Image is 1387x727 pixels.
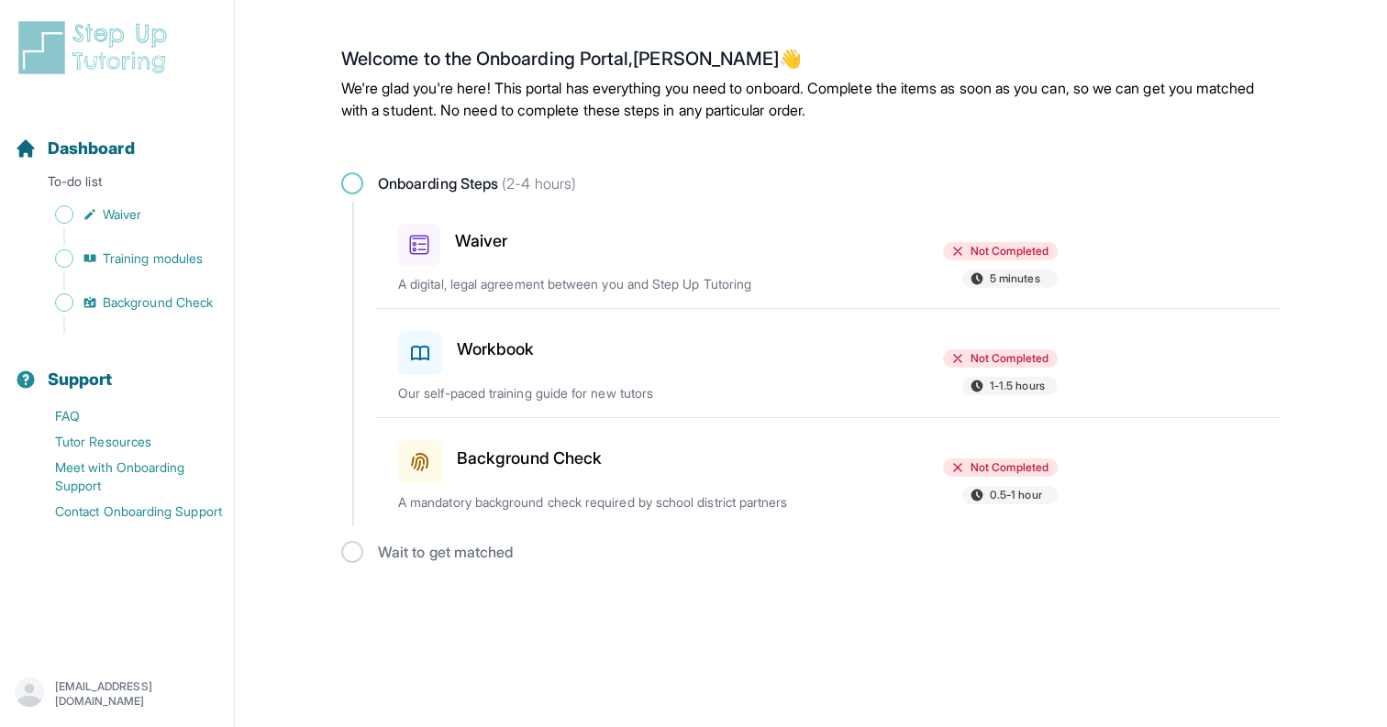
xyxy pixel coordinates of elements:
a: FAQ [15,403,234,429]
img: logo [15,18,178,77]
p: To-do list [7,172,227,198]
span: Not Completed [971,244,1049,259]
a: Background CheckNot Completed0.5-1 hourA mandatory background check required by school district p... [376,418,1281,526]
h3: Background Check [457,446,602,471]
button: [EMAIL_ADDRESS][DOMAIN_NAME] [15,677,219,710]
p: A mandatory background check required by school district partners [398,493,827,512]
a: Contact Onboarding Support [15,499,234,524]
p: Our self-paced training guide for new tutors [398,384,827,402]
span: Onboarding Steps [378,172,576,194]
span: 5 minutes [990,271,1040,286]
span: Training modules [103,249,203,268]
span: Dashboard [48,136,135,161]
a: Tutor Resources [15,429,234,455]
p: A digital, legal agreement between you and Step Up Tutoring [398,275,827,293]
span: (2-4 hours) [498,174,576,193]
a: Training modules [15,246,234,271]
button: Support [7,337,227,400]
h3: Waiver [455,228,507,254]
a: Waiver [15,202,234,227]
a: Background Check [15,290,234,315]
span: Support [48,367,113,392]
a: Meet with Onboarding Support [15,455,234,499]
span: 0.5-1 hour [990,488,1042,502]
a: Dashboard [15,136,135,161]
p: We're glad you're here! This portal has everything you need to onboard. Complete the items as soo... [341,77,1281,121]
span: Not Completed [971,351,1049,366]
p: [EMAIL_ADDRESS][DOMAIN_NAME] [55,679,219,709]
span: Waiver [103,205,141,224]
h3: Workbook [457,336,535,362]
a: WorkbookNot Completed1-1.5 hoursOur self-paced training guide for new tutors [376,309,1281,417]
button: Dashboard [7,106,227,169]
span: 1-1.5 hours [990,379,1045,393]
h2: Welcome to the Onboarding Portal, [PERSON_NAME] 👋 [341,48,1281,77]
a: WaiverNot Completed5 minutesA digital, legal agreement between you and Step Up Tutoring [376,202,1281,308]
span: Background Check [103,293,213,312]
span: Not Completed [971,460,1049,475]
